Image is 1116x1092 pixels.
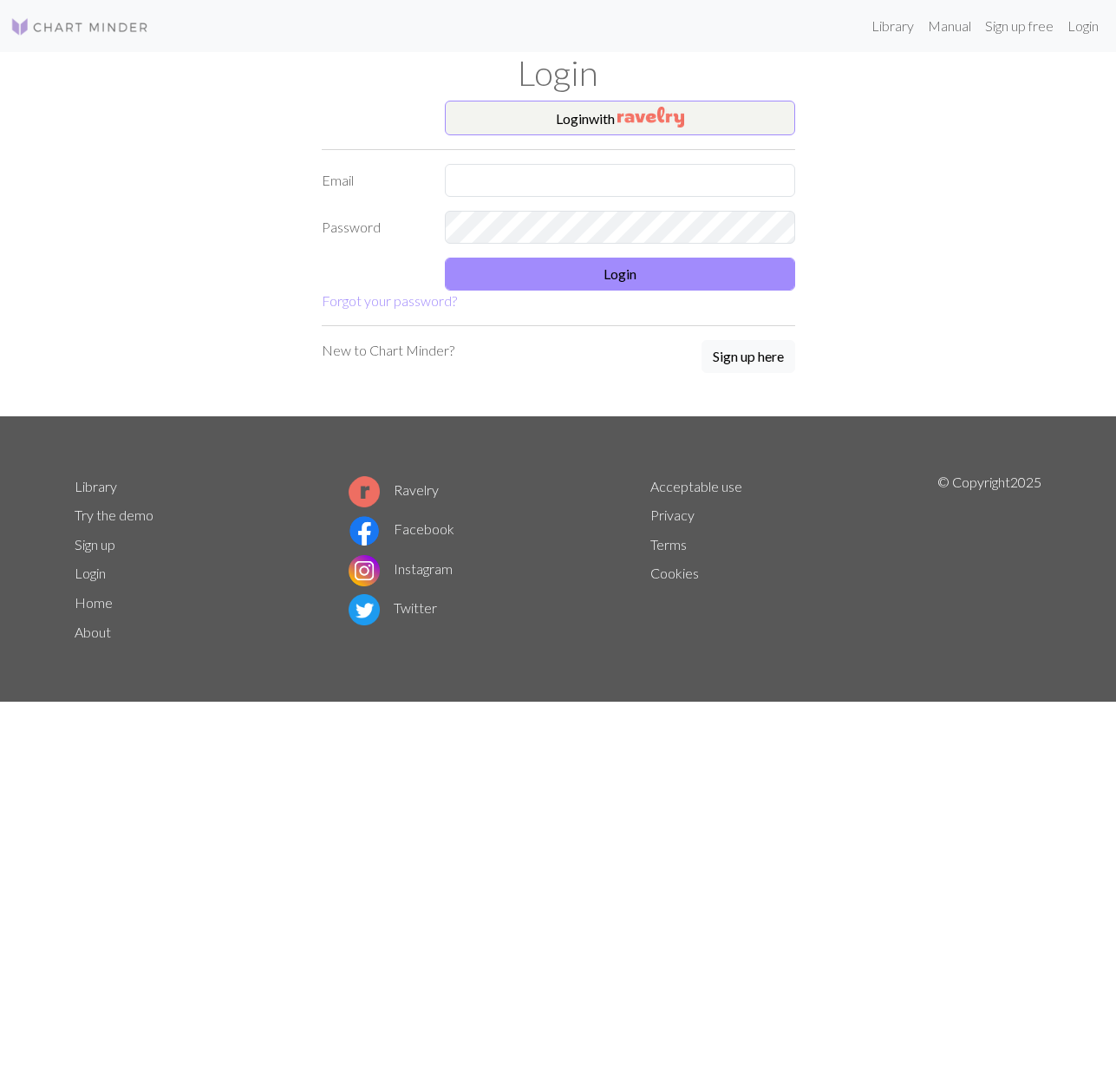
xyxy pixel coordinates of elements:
[75,565,106,581] a: Login
[349,560,453,577] a: Instagram
[311,211,435,244] label: Password
[349,515,380,546] img: Facebook logo
[349,599,437,616] a: Twitter
[650,507,695,523] a: Privacy
[322,340,454,361] p: New to Chart Minder?
[650,565,699,581] a: Cookies
[322,292,457,309] a: Forgot your password?
[10,16,149,37] img: Logo
[349,476,380,507] img: Ravelry logo
[1061,9,1106,43] a: Login
[617,107,684,128] img: Ravelry
[64,52,1053,94] h1: Login
[650,536,687,553] a: Terms
[921,9,978,43] a: Manual
[650,478,742,494] a: Acceptable use
[865,9,921,43] a: Library
[75,594,113,611] a: Home
[349,555,380,586] img: Instagram logo
[702,340,795,375] a: Sign up here
[75,478,117,494] a: Library
[349,481,439,498] a: Ravelry
[445,258,795,291] button: Login
[75,624,111,640] a: About
[75,536,115,553] a: Sign up
[349,520,454,537] a: Facebook
[978,9,1061,43] a: Sign up free
[702,340,795,373] button: Sign up here
[311,164,435,197] label: Email
[445,101,795,135] button: Loginwith
[349,594,380,625] img: Twitter logo
[937,472,1041,647] p: © Copyright 2025
[75,507,153,523] a: Try the demo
